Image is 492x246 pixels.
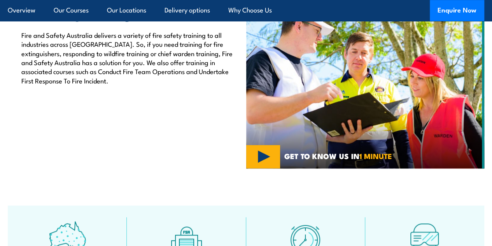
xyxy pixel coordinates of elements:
[284,152,392,159] span: GET TO KNOW US IN
[21,30,235,85] p: Fire and Safety Australia delivers a variety of fire safety training to all industries across [GE...
[359,150,392,161] strong: 1 MINUTE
